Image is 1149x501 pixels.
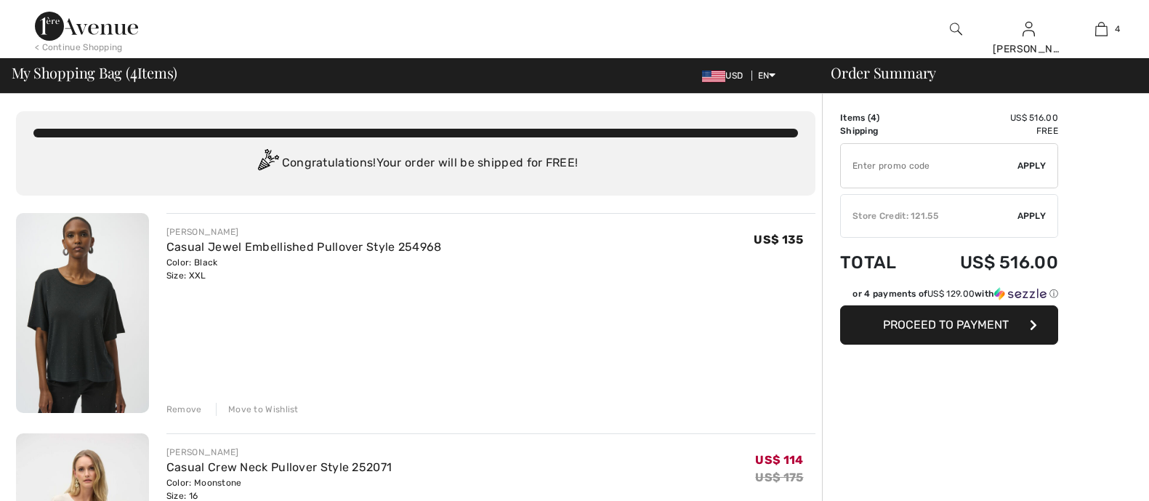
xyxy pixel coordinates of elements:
td: Free [919,124,1058,137]
span: EN [758,71,776,81]
div: < Continue Shopping [35,41,123,54]
img: search the website [950,20,962,38]
td: US$ 516.00 [919,111,1058,124]
span: Proceed to Payment [883,318,1009,332]
button: Proceed to Payment [840,305,1058,345]
span: My Shopping Bag ( Items) [12,65,178,80]
td: US$ 516.00 [919,238,1058,287]
div: [PERSON_NAME] [166,225,442,239]
div: [PERSON_NAME] [993,41,1064,57]
span: US$ 129.00 [927,289,975,299]
div: Store Credit: 121.55 [841,209,1017,223]
s: US$ 175 [755,470,803,484]
td: Shipping [840,124,919,137]
img: Congratulation2.svg [253,149,282,178]
div: Move to Wishlist [216,403,299,416]
img: 1ère Avenue [35,12,138,41]
span: 4 [130,62,137,81]
div: Remove [166,403,202,416]
span: 4 [1115,23,1120,36]
a: Sign In [1023,22,1035,36]
span: USD [702,71,749,81]
div: [PERSON_NAME] [166,446,392,459]
img: My Info [1023,20,1035,38]
img: US Dollar [702,71,725,82]
span: US$ 135 [754,233,803,247]
div: Order Summary [813,65,1140,80]
div: Color: Black Size: XXL [166,256,442,282]
img: Casual Jewel Embellished Pullover Style 254968 [16,213,149,413]
a: Casual Jewel Embellished Pullover Style 254968 [166,240,442,254]
img: Sezzle [994,287,1047,300]
div: or 4 payments of with [852,287,1058,300]
td: Total [840,238,919,287]
span: 4 [871,113,876,123]
input: Promo code [841,144,1017,188]
div: Congratulations! Your order will be shipped for FREE! [33,149,798,178]
span: Apply [1017,209,1047,223]
a: Casual Crew Neck Pullover Style 252071 [166,460,392,474]
div: or 4 payments ofUS$ 129.00withSezzle Click to learn more about Sezzle [840,287,1058,305]
td: Items ( ) [840,111,919,124]
a: 4 [1065,20,1137,38]
img: My Bag [1095,20,1108,38]
span: Apply [1017,159,1047,172]
span: US$ 114 [755,453,803,467]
